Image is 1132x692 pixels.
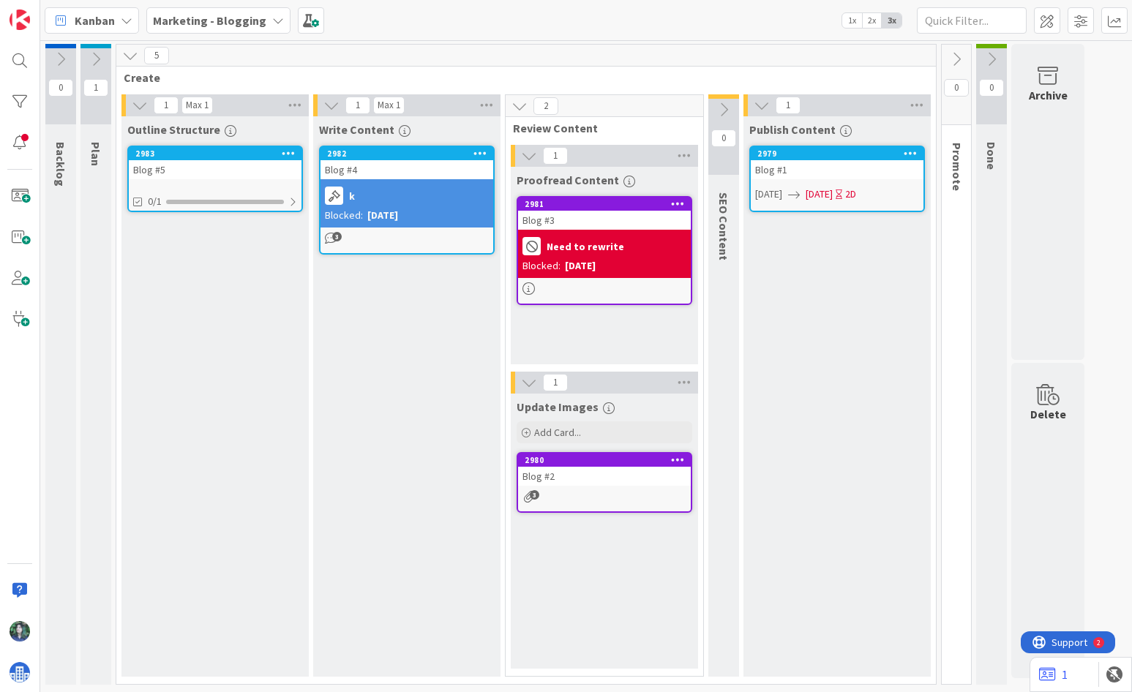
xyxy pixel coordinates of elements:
span: SEO Content [716,192,731,260]
div: 2982Blog #4 [321,147,493,179]
div: 2982 [321,147,493,160]
div: Delete [1030,405,1066,423]
span: 1x [842,13,862,28]
input: Quick Filter... [917,7,1027,34]
span: 0/1 [148,194,162,209]
a: 2979Blog #1[DATE][DATE]2D [749,146,925,212]
div: 2981Blog #3 [518,198,691,230]
span: Publish Content [749,122,836,137]
div: 2983Blog #5 [129,147,301,179]
span: Review Content [513,121,685,135]
div: Blocked: [522,258,561,274]
a: 1 [1039,666,1068,683]
span: 3 [332,232,342,241]
div: 2980 [525,455,691,465]
div: 2981 [518,198,691,211]
b: Need to rewrite [547,241,624,252]
span: 1 [154,97,179,114]
div: 2983 [135,148,301,159]
span: 0 [48,79,73,97]
div: 2983 [129,147,301,160]
span: Plan [89,142,103,166]
span: Create [124,70,918,85]
div: Blog #1 [751,160,923,179]
div: 2979 [757,148,923,159]
span: Outline Structure [127,122,220,137]
b: k [349,191,355,201]
span: Support [31,2,67,20]
span: 1 [345,97,370,114]
div: Blog #3 [518,211,691,230]
div: 2980Blog #2 [518,454,691,486]
div: Max 1 [186,102,209,109]
div: 2979Blog #1 [751,147,923,179]
div: 2979 [751,147,923,160]
span: 1 [83,79,108,97]
span: 0 [944,79,969,97]
b: Marketing - Blogging [153,13,266,28]
span: 3x [882,13,902,28]
div: [DATE] [565,258,596,274]
span: 2 [533,97,558,115]
span: 0 [979,79,1004,97]
div: Blog #4 [321,160,493,179]
span: 2x [862,13,882,28]
span: Update Images [517,399,599,414]
div: Archive [1029,86,1068,104]
a: 2983Blog #50/1 [127,146,303,212]
div: Blocked: [325,208,363,223]
span: [DATE] [806,187,833,202]
span: [DATE] [755,187,782,202]
div: 2980 [518,454,691,467]
img: Visit kanbanzone.com [10,10,30,30]
span: 3 [530,490,539,500]
div: 2 [76,6,80,18]
span: 5 [144,47,169,64]
div: [DATE] [367,208,398,223]
a: 2981Blog #3Need to rewriteBlocked:[DATE] [517,196,692,305]
span: Proofread Content [517,173,619,187]
span: 1 [776,97,801,114]
a: 2980Blog #2 [517,452,692,513]
span: Kanban [75,12,115,29]
img: CR [10,621,30,642]
a: 2982Blog #4kBlocked:[DATE] [319,146,495,255]
span: Add Card... [534,426,581,439]
span: 1 [543,374,568,391]
div: 2981 [525,199,691,209]
span: Write Content [319,122,394,137]
div: 2D [845,187,856,202]
div: 2982 [327,148,493,159]
span: Promote [950,143,964,191]
span: 1 [543,147,568,165]
span: Backlog [53,142,68,187]
span: 0 [711,129,736,147]
div: Blog #5 [129,160,301,179]
span: Done [984,142,999,170]
div: Max 1 [378,102,400,109]
div: Blog #2 [518,467,691,486]
img: avatar [10,662,30,682]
